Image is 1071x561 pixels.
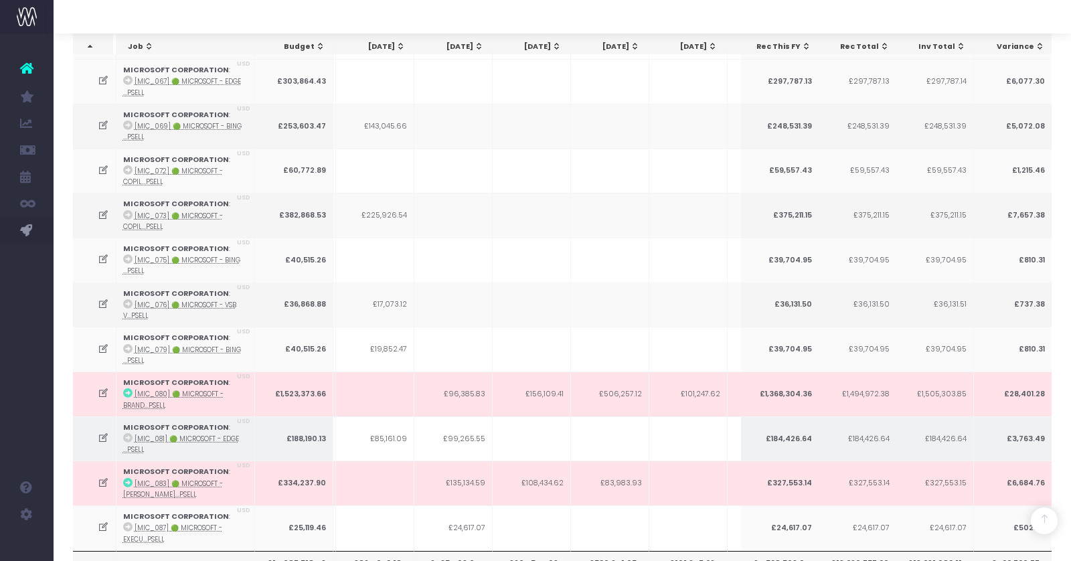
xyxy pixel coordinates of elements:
[896,34,973,60] th: Inv Total: activate to sort column ascending
[255,238,333,283] td: £40,515.26
[818,59,896,104] td: £297,787.13
[818,461,896,505] td: £327,553.14
[237,104,250,114] span: USD
[740,416,819,461] td: £184,426.64
[123,155,229,165] strong: MICROSOFT CORPORATION
[237,372,250,382] span: USD
[123,378,229,388] strong: MICROSOFT CORPORATION
[973,372,1052,416] td: £28,401.28
[116,104,255,149] td: :
[237,417,250,426] span: USD
[819,34,896,60] th: Rec Total: activate to sort column ascending
[818,193,896,238] td: £375,211.15
[255,372,333,416] td: £1,523,373.66
[237,193,250,203] span: USD
[237,238,250,248] span: USD
[818,104,896,149] td: £248,531.39
[740,461,819,505] td: £327,553.14
[740,372,819,416] td: £1,368,304.36
[571,461,649,505] td: £83,983.93
[73,34,114,60] th: : activate to sort column descending
[123,244,229,254] strong: MICROSOFT CORPORATION
[123,289,229,299] strong: MICROSOFT CORPORATION
[255,149,333,193] td: £60,772.89
[123,301,236,320] abbr: [MIC_076] 🟢 Microsoft - VSB Value Props - Brand - Upsell
[123,122,242,141] abbr: [MIC_069] 🟢 Microsoft - Bing VI & Sizzles - Brand - Upsell
[347,42,406,52] div: [DATE]
[116,238,255,283] td: :
[895,505,973,550] td: £24,617.07
[414,505,493,550] td: £24,617.07
[895,238,973,283] td: £39,704.95
[581,42,639,52] div: [DATE]
[267,42,325,52] div: Budget
[336,416,414,461] td: £85,161.09
[116,327,255,372] td: :
[973,59,1052,104] td: £6,077.30
[414,461,493,505] td: £135,134.59
[737,42,795,52] div: [DATE]
[647,34,725,60] th: Oct 25: activate to sort column ascending
[973,149,1052,193] td: £1,215.46
[116,461,255,505] td: :
[491,34,569,60] th: Aug 25: activate to sort column ascending
[123,256,240,275] abbr: [MIC_075] 🟢 Microsoft - Bing Creator Sizzle - Brand - Upsell
[17,534,37,554] img: images/default_profile_image.png
[336,104,414,149] td: £143,045.66
[571,372,649,416] td: £506,257.12
[123,65,229,75] strong: MICROSOFT CORPORATION
[818,372,896,416] td: £1,494,972.38
[895,416,973,461] td: £184,426.64
[740,59,819,104] td: £297,787.13
[740,149,819,193] td: £59,557.43
[123,345,241,365] abbr: [MIC_079] 🟢 Microsoft - Bing Creator sizzles 15 sec - Brand - Upsell
[425,42,483,52] div: [DATE]
[973,193,1052,238] td: £7,657.38
[740,193,819,238] td: £375,211.15
[649,372,728,416] td: £101,247.62
[255,416,333,461] td: £188,190.13
[123,479,223,499] abbr: [MIC_083] 🟢 Microsoft - Rolling Thunder Approaches & Sizzles - Brand - Upsell
[123,524,222,543] abbr: [MIC_087] 🟢 Microsoft - Executive Communications - Brand - Upsell
[740,238,819,283] td: £39,704.95
[116,34,258,60] th: Job: activate to sort column ascending
[728,372,806,416] td: £101,247.62
[255,34,333,60] th: Budget: activate to sort column ascending
[123,199,229,209] strong: MICROSOFT CORPORATION
[973,416,1052,461] td: £3,763.49
[123,110,229,120] strong: MICROSOFT CORPORATION
[123,467,229,477] strong: MICROSOFT CORPORATION
[237,461,250,471] span: USD
[123,434,239,454] abbr: [MIC_081] 🟢 Microsoft - Edge Copilot Mode Sizzle - Brand - Upsell
[818,238,896,283] td: £39,704.95
[740,327,819,372] td: £39,704.95
[818,283,896,327] td: £36,131.50
[414,372,493,416] td: £96,385.83
[973,461,1052,505] td: £6,684.76
[237,149,250,159] span: USD
[740,505,819,550] td: £24,617.07
[123,212,223,231] abbr: [MIC_073] 🟢 Microsoft - Copilot Sizzles (Rolling Thunder) - Brand - Upsell
[237,506,250,515] span: USD
[895,283,973,327] td: £36,131.51
[116,283,255,327] td: :
[818,149,896,193] td: £59,557.43
[503,42,562,52] div: [DATE]
[493,372,571,416] td: £156,109.41
[255,283,333,327] td: £36,868.88
[335,34,413,60] th: Jun 25: activate to sort column ascending
[123,167,223,186] abbr: [MIC_072] 🟢 Microsoft - Copilot Hub - Brand - Upsell
[831,42,889,52] div: Rec Total
[255,104,333,149] td: £253,603.47
[116,372,255,416] td: :
[973,238,1052,283] td: £810.31
[569,34,647,60] th: Sep 25: activate to sort column ascending
[753,42,811,52] div: Rec This FY
[493,461,571,505] td: £108,434.62
[255,327,333,372] td: £40,515.26
[129,42,251,52] div: Job
[123,422,229,432] strong: MICROSOFT CORPORATION
[818,327,896,372] td: £39,704.95
[336,327,414,372] td: £19,852.47
[740,104,819,149] td: £248,531.39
